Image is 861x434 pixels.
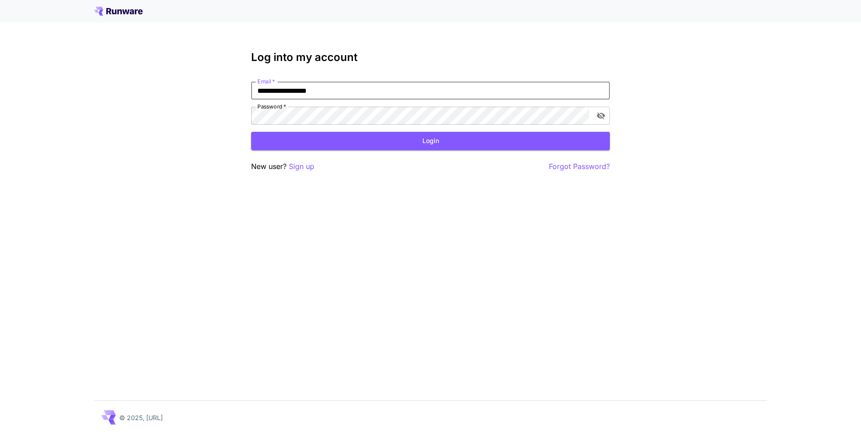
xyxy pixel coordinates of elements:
label: Email [257,78,275,85]
label: Password [257,103,286,110]
button: Sign up [289,161,314,172]
h3: Log into my account [251,51,610,64]
button: Login [251,132,610,150]
button: toggle password visibility [593,108,609,124]
button: Forgot Password? [549,161,610,172]
p: © 2025, [URL] [119,413,163,422]
p: New user? [251,161,314,172]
